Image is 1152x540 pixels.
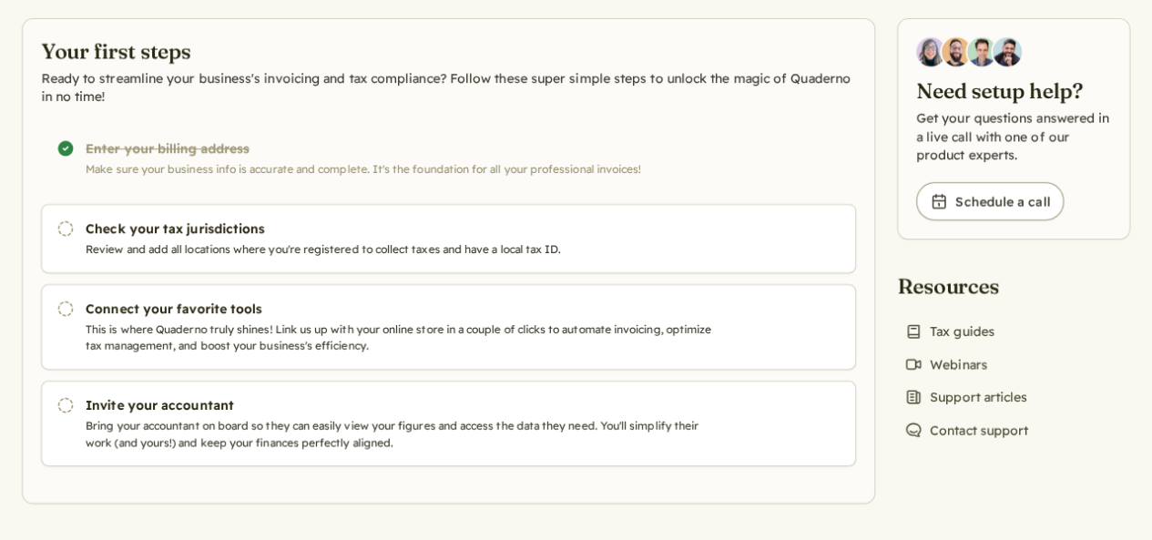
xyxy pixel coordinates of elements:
img: Javier Rubio, DevRel at Quaderno [993,37,1022,66]
h2: Your first steps [41,37,856,66]
p: This is where Quaderno truly shines! Link us up with your online store in a couple of clicks to a... [86,321,719,354]
img: Ivo Oltmans, Business Developer at Quaderno [967,37,996,66]
h2: Resources [897,272,1035,301]
h3: Check your tax jurisdictions [86,219,719,238]
img: Jairo Fumero, Account Executive at Quaderno [942,37,971,66]
h3: Connect your favorite tools [86,300,719,318]
h3: Invite your accountant [86,396,719,414]
p: Review and add all locations where you're registered to collect taxes and have a local tax ID. [86,241,719,258]
a: Support articles [897,384,1035,410]
a: Webinars [897,352,994,377]
a: Contact support [897,417,1035,443]
a: Tax guides [897,319,1002,344]
p: Bring your accountant on board so they can easily view your figures and access the data they need... [86,418,719,451]
h2: Need setup help? [916,77,1111,106]
p: Get your questions answered in a live call with one of our product experts. [916,109,1111,164]
img: Diana Carrasco, Account Executive at Quaderno [916,37,945,66]
a: Connect your favorite tools This is where Quaderno truly shines! Link us up with your online stor... [41,284,856,370]
a: Schedule a call [916,182,1064,220]
a: Check your tax jurisdictions Review and add all locations where you're registered to collect taxe... [41,204,856,273]
p: Ready to streamline your business's invoicing and tax compliance? Follow these super simple steps... [41,69,856,106]
a: Invite your accountant Bring your accountant on board so they can easily view your figures and ac... [41,381,856,466]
